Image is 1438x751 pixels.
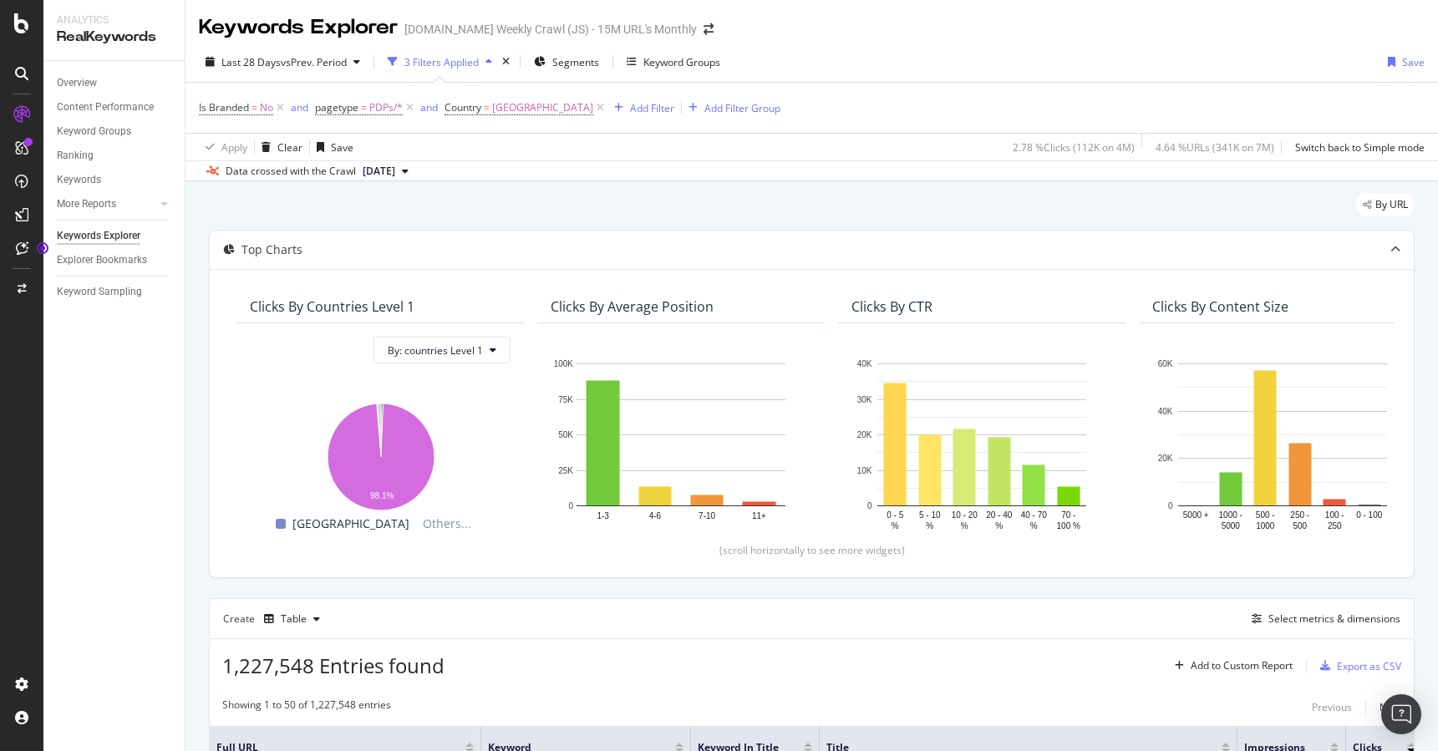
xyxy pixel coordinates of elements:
[607,98,674,118] button: Add Filter
[310,134,353,160] button: Save
[388,343,483,358] span: By: countries Level 1
[1061,510,1075,520] text: 70 -
[57,195,116,213] div: More Reports
[558,395,573,404] text: 75K
[57,147,94,165] div: Ranking
[1183,510,1209,520] text: 5000 +
[492,96,593,119] span: [GEOGRAPHIC_DATA]
[331,140,353,155] div: Save
[597,511,609,520] text: 1-3
[1158,454,1173,464] text: 20K
[1288,134,1425,160] button: Switch back to Simple mode
[1356,510,1383,520] text: 0 - 100
[1152,355,1413,534] svg: A chart.
[643,55,720,69] div: Keyword Groups
[1158,359,1173,368] text: 60K
[995,521,1003,530] text: %
[551,298,714,315] div: Clicks By Average Position
[649,511,662,520] text: 4-6
[551,355,811,534] svg: A chart.
[292,514,409,534] span: [GEOGRAPHIC_DATA]
[1245,609,1400,629] button: Select metrics & dimensions
[926,521,933,530] text: %
[222,652,445,679] span: 1,227,548 Entries found
[1030,521,1038,530] text: %
[1191,661,1293,671] div: Add to Custom Report
[961,521,968,530] text: %
[1293,521,1307,530] text: 500
[857,430,872,439] text: 20K
[1337,659,1401,673] div: Export as CSV
[370,492,394,501] text: 98.1%
[373,337,511,363] button: By: countries Level 1
[1325,510,1344,520] text: 100 -
[620,48,727,75] button: Keyword Groups
[281,55,347,69] span: vs Prev. Period
[986,510,1013,520] text: 20 - 40
[363,164,395,179] span: 2025 Sep. 3rd
[381,48,499,75] button: 3 Filters Applied
[554,359,574,368] text: 100K
[57,147,173,165] a: Ranking
[57,123,131,140] div: Keyword Groups
[199,134,247,160] button: Apply
[257,606,327,632] button: Table
[1021,510,1048,520] text: 40 - 70
[1168,652,1293,679] button: Add to Custom Report
[57,251,173,269] a: Explorer Bookmarks
[445,100,481,114] span: Country
[857,466,872,475] text: 10K
[1013,140,1135,155] div: 2.78 % Clicks ( 112K on 4M )
[630,101,674,115] div: Add Filter
[420,100,438,114] div: and
[1158,407,1173,416] text: 40K
[57,74,97,92] div: Overview
[552,55,599,69] span: Segments
[315,100,358,114] span: pagetype
[952,510,978,520] text: 10 - 20
[1380,700,1401,714] div: Next
[1156,140,1274,155] div: 4.64 % URLs ( 341K on 7M )
[1314,652,1401,679] button: Export as CSV
[857,395,872,404] text: 30K
[250,395,511,514] svg: A chart.
[57,171,101,189] div: Keywords
[857,359,872,368] text: 40K
[851,355,1112,534] svg: A chart.
[1057,521,1080,530] text: 100 %
[1381,48,1425,75] button: Save
[199,13,398,42] div: Keywords Explorer
[57,283,173,301] a: Keyword Sampling
[252,100,257,114] span: =
[57,28,171,47] div: RealKeywords
[291,99,308,115] button: and
[356,161,415,181] button: [DATE]
[1256,510,1275,520] text: 500 -
[57,99,173,116] a: Content Performance
[527,48,606,75] button: Segments
[277,140,302,155] div: Clear
[404,21,697,38] div: [DOMAIN_NAME] Weekly Crawl (JS) - 15M URL's Monthly
[57,251,147,269] div: Explorer Bookmarks
[1290,510,1309,520] text: 250 -
[57,227,140,245] div: Keywords Explorer
[919,510,941,520] text: 5 - 10
[221,55,281,69] span: Last 28 Days
[361,100,367,114] span: =
[1375,200,1408,210] span: By URL
[699,511,715,520] text: 7-10
[57,99,154,116] div: Content Performance
[255,134,302,160] button: Clear
[704,23,714,35] div: arrow-right-arrow-left
[404,55,479,69] div: 3 Filters Applied
[867,501,872,510] text: 0
[1380,698,1401,718] button: Next
[1168,501,1173,510] text: 0
[226,164,356,179] div: Data crossed with the Crawl
[230,543,1394,557] div: (scroll horizontally to see more widgets)
[1312,700,1352,714] div: Previous
[1256,521,1275,530] text: 1000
